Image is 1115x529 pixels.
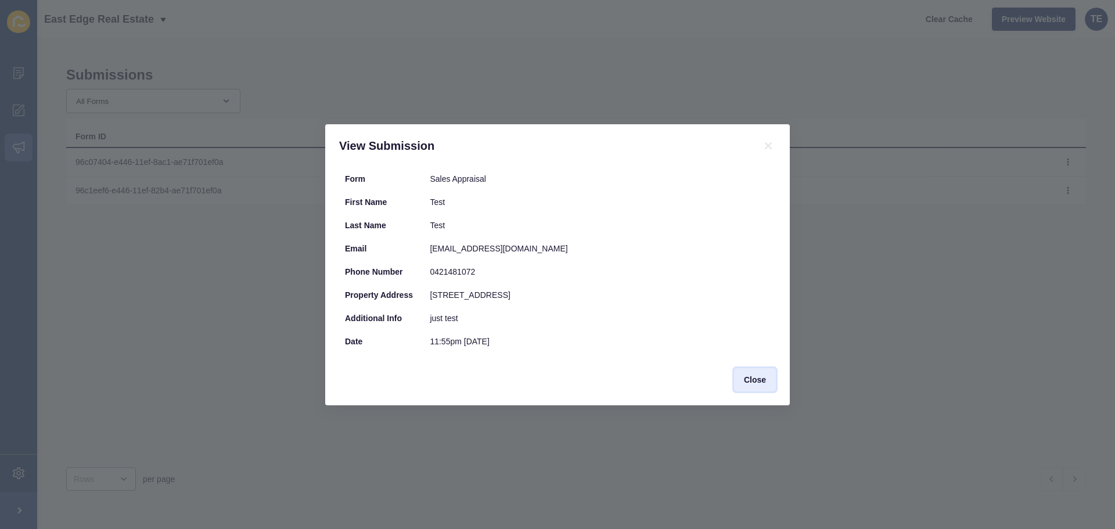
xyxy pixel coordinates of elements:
div: [EMAIL_ADDRESS][DOMAIN_NAME] [430,243,770,254]
div: [STREET_ADDRESS] [430,289,770,301]
b: Last Name [345,221,386,230]
b: First Name [345,197,387,207]
b: Additional Info [345,314,402,323]
b: Form [345,174,365,183]
b: Phone Number [345,267,403,276]
div: 0421481072 [430,266,770,278]
div: Sales Appraisal [430,173,770,185]
div: Test [430,219,770,231]
b: Email [345,244,366,253]
div: just test [430,312,770,324]
b: Date [345,337,362,346]
button: Close [734,368,776,391]
time: 11:55pm [DATE] [430,337,489,346]
h1: View Submission [339,138,747,153]
div: Test [430,196,770,208]
span: Close [744,374,766,386]
b: Property Address [345,290,413,300]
